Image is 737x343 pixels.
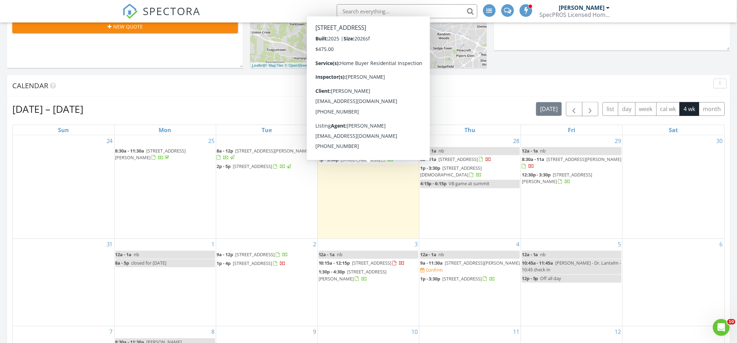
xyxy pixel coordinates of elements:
span: [PERSON_NAME] - Dr. Lantelm - 10:45 check in [522,260,621,273]
button: Next [582,102,599,116]
a: 1p - 3:30p [STREET_ADDRESS] [319,157,394,163]
div: SpecPROS Licensed Home Inspectors [540,11,610,18]
span: 4:15p - 6:15p [420,181,447,187]
span: 12a - 1a [420,148,437,154]
a: 8:45a - 11:45a [STREET_ADDRESS] [319,147,418,156]
a: 12:30p - 3:30p [STREET_ADDRESS][PERSON_NAME] [522,172,592,185]
td: Go to September 4, 2025 [419,239,521,326]
a: 8a - 12p [STREET_ADDRESS][PERSON_NAME] [217,147,317,162]
span: 12a - 1a [319,252,335,258]
a: 1p - 3:30p [STREET_ADDRESS][DEMOGRAPHIC_DATA] [420,164,520,180]
span: 1p - 4p [217,260,231,267]
span: [STREET_ADDRESS][PERSON_NAME] [115,148,186,161]
span: [STREET_ADDRESS] [233,163,273,170]
a: 8a - 12p [STREET_ADDRESS][PERSON_NAME] [217,148,310,161]
button: day [618,102,636,116]
div: Confirm [426,267,443,273]
td: Go to August 25, 2025 [114,135,216,239]
a: Go to August 25, 2025 [207,135,216,147]
a: Go to September 1, 2025 [210,239,216,250]
span: [STREET_ADDRESS][DEMOGRAPHIC_DATA] [420,165,482,178]
a: 10:15a - 12:15p [STREET_ADDRESS] [319,259,418,268]
a: Go to August 24, 2025 [105,135,114,147]
a: SPECTORA [122,9,200,24]
span: [STREET_ADDRESS] [443,276,482,282]
span: 1p - 3:30p [420,165,441,171]
input: Search everything... [337,4,478,18]
span: 12a - 1a [115,252,132,258]
a: Go to August 26, 2025 [308,135,318,147]
a: Go to September 6, 2025 [718,239,724,250]
div: 4918 Setter Ct, Jamestown, NC 27282 [404,36,408,40]
td: Go to August 28, 2025 [419,135,521,239]
span: 12p - 5p [522,276,538,282]
span: nb [540,252,546,258]
td: Go to September 1, 2025 [114,239,216,326]
h2: [DATE] – [DATE] [12,102,83,116]
a: Go to September 7, 2025 [108,326,114,338]
a: Go to September 11, 2025 [512,326,521,338]
a: Go to September 8, 2025 [210,326,216,338]
span: [STREET_ADDRESS][PERSON_NAME] [236,148,310,154]
button: week [635,102,657,116]
a: 8:30a - 11:30a [STREET_ADDRESS][PERSON_NAME] [115,147,215,162]
a: 8:30a - 11a [STREET_ADDRESS][PERSON_NAME] [522,156,622,171]
a: 12:30p - 3:30p [STREET_ADDRESS][PERSON_NAME] [522,171,622,186]
a: 9a - 12p [STREET_ADDRESS] [217,251,317,259]
span: 8a - 5p [115,260,129,266]
button: Previous [566,102,583,116]
span: closed for [DATE] [132,260,167,266]
a: Go to September 5, 2025 [616,239,622,250]
img: The Best Home Inspection Software - Spectora [122,4,138,19]
a: Sunday [57,125,70,135]
td: Go to August 30, 2025 [623,135,724,239]
span: [STREET_ADDRESS] [352,260,392,266]
span: 9a - 11:30a [420,260,443,266]
a: 8:30a - 11a [STREET_ADDRESS][PERSON_NAME] [522,156,622,169]
a: 1p - 3:30p [STREET_ADDRESS] [420,276,495,282]
a: Go to August 28, 2025 [512,135,521,147]
div: [PERSON_NAME] [559,4,605,11]
span: 9a - 12p [217,252,233,258]
a: Go to August 30, 2025 [715,135,724,147]
td: Go to August 29, 2025 [521,135,623,239]
a: Thursday [463,125,477,135]
a: Monday [158,125,173,135]
button: New Quote [12,20,238,33]
a: Go to August 27, 2025 [410,135,419,147]
span: 10 [728,319,736,325]
span: 8:30a - 11a [522,156,545,163]
span: [STREET_ADDRESS] [236,252,275,258]
span: nb [134,252,140,258]
span: [STREET_ADDRESS] [439,156,478,163]
a: 2p - 5p [STREET_ADDRESS] [217,163,317,171]
span: [STREET_ADDRESS] [341,157,380,163]
a: 9a - 12p [STREET_ADDRESS] [217,252,288,258]
button: month [699,102,725,116]
span: 1p - 3:30p [420,276,441,282]
a: Friday [567,125,577,135]
button: 4 wk [680,102,699,116]
iframe: Intercom live chat [713,319,730,336]
span: [STREET_ADDRESS][PERSON_NAME] [445,260,520,266]
span: 10:15a - 12:15p [319,260,350,266]
a: 8a - 11a [STREET_ADDRESS] [420,156,492,163]
a: Go to September 4, 2025 [515,239,521,250]
span: nb [439,148,444,154]
span: 8:30a - 11:30a [115,148,145,154]
td: Go to August 24, 2025 [13,135,114,239]
a: Go to September 2, 2025 [312,239,318,250]
span: SPECTORA [143,4,200,18]
td: Go to September 2, 2025 [216,239,318,326]
a: Go to August 31, 2025 [105,239,114,250]
a: Go to September 12, 2025 [613,326,622,338]
a: 2p - 5p [STREET_ADDRESS] [217,163,293,170]
span: 8:45a - 11:45a [319,148,348,154]
a: Go to August 29, 2025 [613,135,622,147]
a: Go to September 10, 2025 [410,326,419,338]
a: 8a - 11a [STREET_ADDRESS] [420,156,520,164]
span: 12:30p - 3:30p [522,172,551,178]
span: nb [439,252,444,258]
a: 9a - 11:30a [STREET_ADDRESS][PERSON_NAME] [420,260,520,266]
a: Leaflet [252,63,264,67]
